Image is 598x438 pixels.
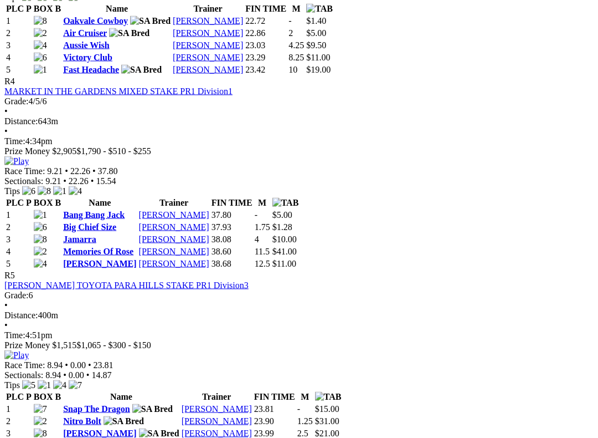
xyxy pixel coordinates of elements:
[4,310,594,320] div: 400m
[65,360,68,370] span: •
[47,360,63,370] span: 8.94
[45,176,61,186] span: 9.21
[4,281,249,290] a: [PERSON_NAME] TOYOTA PARA HILLS STAKE PR1 Division3
[4,136,594,146] div: 4:34pm
[245,40,287,51] td: 23.03
[182,429,252,438] a: [PERSON_NAME]
[6,246,32,257] td: 4
[63,370,66,380] span: •
[211,258,253,269] td: 38.68
[272,222,292,232] span: $1.28
[211,210,253,221] td: 37.80
[306,28,326,38] span: $5.00
[63,16,128,26] a: Oakvale Cowboy
[34,4,53,13] span: BOX
[288,40,304,50] text: 4.25
[254,391,296,403] th: FIN TIME
[4,166,45,176] span: Race Time:
[315,392,342,402] img: TAB
[255,235,259,244] text: 4
[38,186,51,196] img: 8
[69,370,84,380] span: 0.00
[34,198,53,207] span: BOX
[69,380,82,390] img: 7
[288,53,304,62] text: 8.25
[4,291,594,301] div: 6
[63,222,116,232] a: Big Chief Size
[63,416,101,426] a: Nitro Bolt
[34,416,47,426] img: 2
[4,77,15,86] span: R4
[139,259,209,268] a: [PERSON_NAME]
[288,65,297,74] text: 10
[91,370,111,380] span: 14.87
[288,3,305,14] th: M
[6,210,32,221] td: 1
[297,404,300,414] text: -
[4,86,233,96] a: MARKET IN THE GARDENS MIXED STAKE PR1 Division1
[63,28,107,38] a: Air Cruiser
[6,222,32,233] td: 2
[306,4,333,14] img: TAB
[139,222,209,232] a: [PERSON_NAME]
[63,429,136,438] a: [PERSON_NAME]
[63,259,136,268] a: [PERSON_NAME]
[4,126,8,136] span: •
[6,28,32,39] td: 2
[306,65,331,74] span: $19.00
[4,146,594,156] div: Prize Money $2,905
[272,235,297,244] span: $10.00
[34,235,47,245] img: 8
[76,340,151,350] span: $1,065 - $300 - $150
[6,258,32,269] td: 5
[34,210,47,220] img: 1
[4,320,8,330] span: •
[173,40,243,50] a: [PERSON_NAME]
[26,4,32,13] span: P
[88,360,91,370] span: •
[272,198,299,208] img: TAB
[26,392,32,401] span: P
[70,360,86,370] span: 0.00
[182,416,252,426] a: [PERSON_NAME]
[22,380,35,390] img: 5
[38,380,51,390] img: 1
[4,330,25,340] span: Time:
[4,380,20,390] span: Tips
[4,156,29,166] img: Play
[4,340,594,350] div: Prize Money $1,515
[4,116,594,126] div: 643m
[4,360,45,370] span: Race Time:
[63,40,109,50] a: Aussie Wish
[63,235,96,244] a: Jamarra
[98,166,118,176] span: 37.80
[6,16,32,27] td: 1
[138,197,210,208] th: Trainer
[173,28,243,38] a: [PERSON_NAME]
[173,16,243,26] a: [PERSON_NAME]
[245,16,287,27] td: 22.72
[55,4,61,13] span: B
[121,65,162,75] img: SA Bred
[63,391,180,403] th: Name
[4,116,38,126] span: Distance:
[63,65,119,74] a: Fast Headache
[6,404,32,415] td: 1
[63,176,66,186] span: •
[4,271,15,280] span: R5
[63,404,130,414] a: Snap The Dragon
[34,404,47,414] img: 7
[306,16,326,26] span: $1.40
[6,4,24,13] span: PLC
[297,429,308,438] text: 2.5
[245,28,287,39] td: 22.86
[63,247,133,256] a: Memories Of Rose
[55,198,61,207] span: B
[306,53,330,62] span: $11.00
[86,370,90,380] span: •
[53,186,66,196] img: 1
[4,301,8,310] span: •
[104,416,144,426] img: SA Bred
[47,166,63,176] span: 9.21
[34,16,47,26] img: 8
